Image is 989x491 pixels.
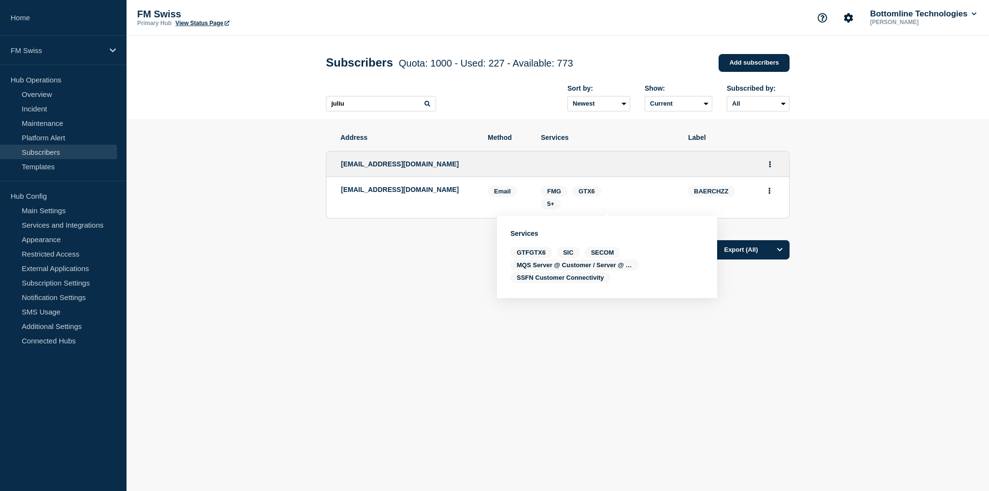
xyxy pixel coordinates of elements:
[510,272,610,283] span: SSFN Customer Connectivity
[341,160,459,168] span: [EMAIL_ADDRESS][DOMAIN_NAME]
[770,240,790,259] button: Options
[488,186,517,197] span: Email
[567,96,630,111] select: Sort by
[547,188,561,195] span: FMG
[868,9,978,19] button: Bottomline Technologies
[719,54,790,72] a: Add subscribers
[137,9,330,20] p: FM Swiss
[326,96,436,111] input: Search subscribers
[727,96,790,111] select: Subscribed by
[567,84,630,92] div: Sort by:
[688,186,735,197] span: BAERCHZZ
[688,134,775,141] span: Label
[541,134,674,141] span: Services
[340,134,473,141] span: Address
[510,230,704,237] h3: Services
[510,259,639,271] span: MQS Server @ Customer / Server @ SSB
[399,58,573,68] span: Quota: 1000 - Used: 227 - Available: 773
[326,56,573,69] h1: Subscribers
[488,134,526,141] span: Method
[764,157,776,172] button: Actions
[547,200,554,207] span: 5+
[579,188,595,195] span: GTX6
[812,8,833,28] button: Support
[585,247,621,258] span: SECOM
[868,19,969,26] p: [PERSON_NAME]
[510,247,552,258] span: GTFGTX6
[727,84,790,92] div: Subscribed by:
[341,186,473,193] p: [EMAIL_ADDRESS][DOMAIN_NAME]
[645,84,712,92] div: Show:
[557,247,580,258] span: SIC
[11,46,103,55] p: FM Swiss
[838,8,859,28] button: Account settings
[763,183,776,198] button: Actions
[137,20,171,27] p: Primary Hub
[645,96,712,111] select: Deleted
[175,20,229,27] a: View Status Page
[708,240,790,259] button: Export (All)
